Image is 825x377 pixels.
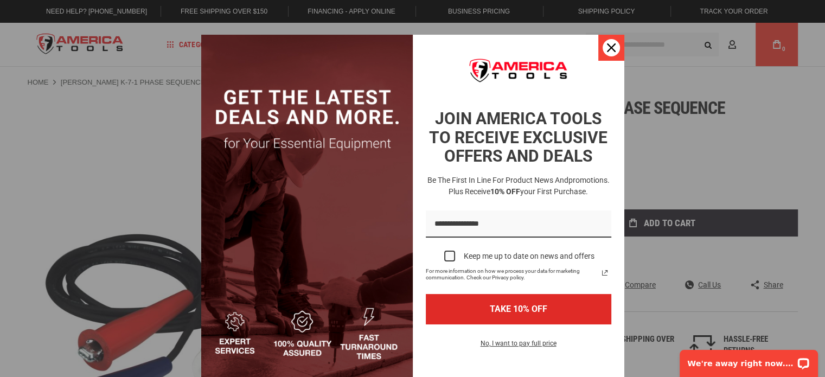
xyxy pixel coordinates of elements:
strong: 10% OFF [490,187,520,196]
svg: link icon [598,266,611,279]
input: Email field [426,210,611,238]
svg: close icon [607,43,616,52]
button: No, I want to pay full price [472,337,565,356]
button: Close [598,35,624,61]
button: TAKE 10% OFF [426,294,611,324]
h3: Be the first in line for product news and [424,175,613,197]
span: promotions. Plus receive your first purchase. [449,176,610,196]
a: Read our Privacy Policy [598,266,611,279]
iframe: LiveChat chat widget [673,343,825,377]
strong: JOIN AMERICA TOOLS TO RECEIVE EXCLUSIVE OFFERS AND DEALS [429,109,607,165]
span: For more information on how we process your data for marketing communication. Check our Privacy p... [426,268,598,281]
div: Keep me up to date on news and offers [464,252,594,261]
